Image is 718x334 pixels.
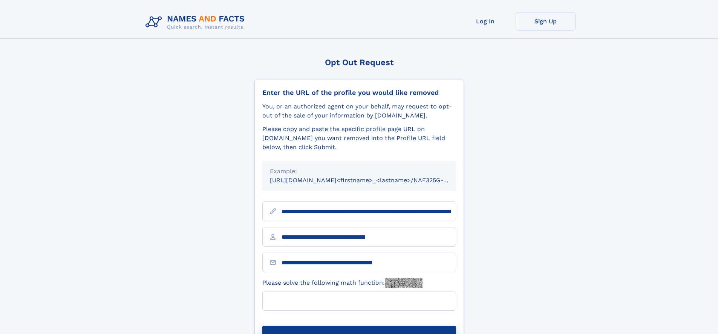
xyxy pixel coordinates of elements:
img: Logo Names and Facts [142,12,251,32]
a: Sign Up [516,12,576,31]
div: Enter the URL of the profile you would like removed [262,88,456,97]
small: [URL][DOMAIN_NAME]<firstname>_<lastname>/NAF325G-xxxxxxxx [270,177,470,184]
label: Please solve the following math function: [262,278,423,288]
div: Example: [270,167,449,176]
div: You, or an authorized agent on your behalf, may request to opt-out of the sale of your informatio... [262,102,456,120]
div: Please copy and paste the specific profile page URL on [DOMAIN_NAME] you want removed into the Pr... [262,125,456,152]
a: Log In [455,12,516,31]
div: Opt Out Request [254,58,464,67]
